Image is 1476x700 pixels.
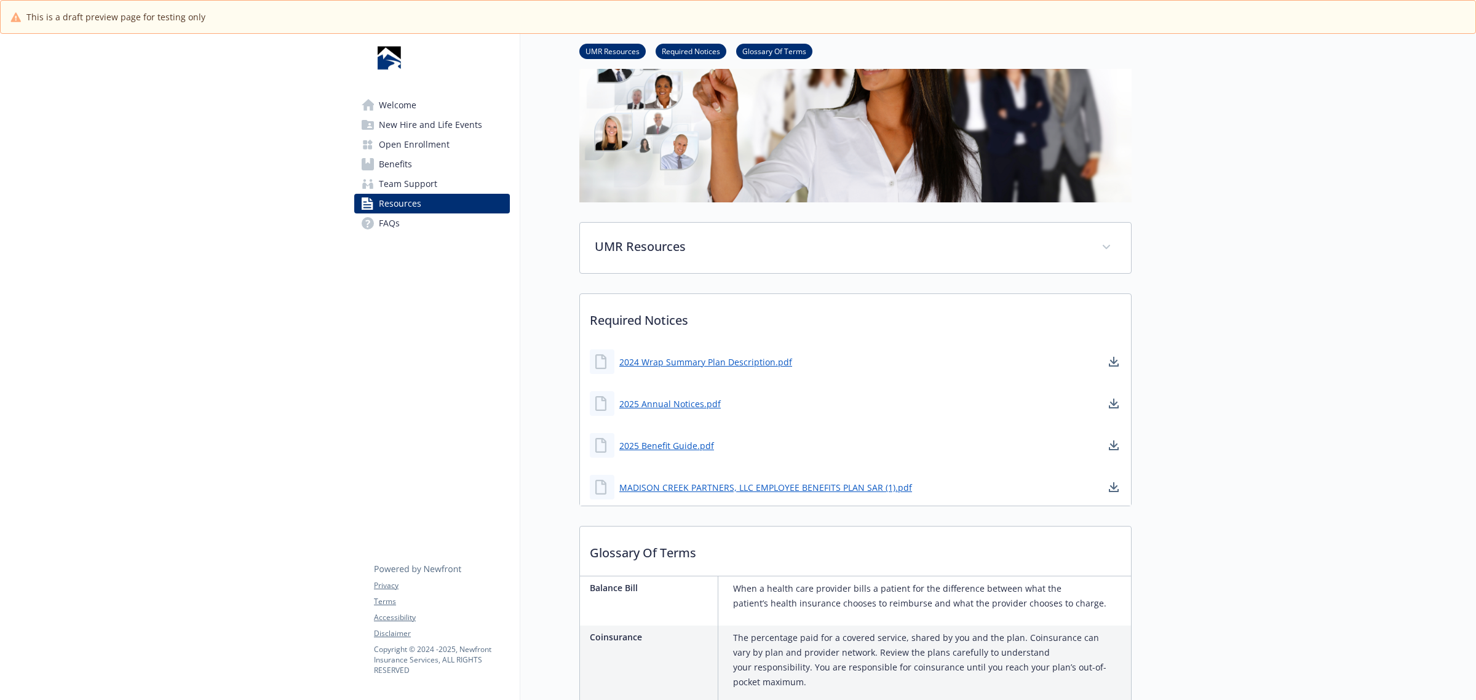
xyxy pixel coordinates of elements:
a: 2024 Wrap Summary Plan Description.pdf [619,356,792,368]
span: Resources [379,194,421,213]
a: Benefits [354,154,510,174]
p: Glossary Of Terms [580,527,1131,572]
a: Welcome [354,95,510,115]
span: FAQs [379,213,400,233]
div: UMR Resources [580,223,1131,273]
span: New Hire and Life Events [379,115,482,135]
a: 2025 Benefit Guide.pdf [619,439,714,452]
p: Coinsurance [590,630,713,643]
p: When a health care provider bills a patient for the difference between what the patient’s health ... [733,581,1126,611]
a: Glossary Of Terms [736,45,812,57]
a: Privacy [374,580,509,591]
span: This is a draft preview page for testing only [26,10,205,23]
span: Team Support [379,174,437,194]
a: download document [1106,480,1121,495]
p: UMR Resources [595,237,1087,256]
p: Balance Bill [590,581,713,594]
a: Open Enrollment [354,135,510,154]
a: MADISON CREEK PARTNERS, LLC EMPLOYEE BENEFITS PLAN SAR (1).pdf [619,481,912,494]
a: download document [1106,354,1121,369]
a: download document [1106,438,1121,453]
a: Accessibility [374,612,509,623]
a: Terms [374,596,509,607]
a: 2025 Annual Notices.pdf [619,397,721,410]
p: The percentage paid for a covered service, shared by you and the plan. Coinsurance can vary by pl... [733,630,1126,690]
a: Team Support [354,174,510,194]
a: UMR Resources [579,45,646,57]
span: Open Enrollment [379,135,450,154]
a: Disclaimer [374,628,509,639]
a: New Hire and Life Events [354,115,510,135]
p: Required Notices [580,294,1131,340]
a: Required Notices [656,45,726,57]
a: download document [1106,396,1121,411]
span: Benefits [379,154,412,174]
span: Welcome [379,95,416,115]
a: FAQs [354,213,510,233]
p: Copyright © 2024 - 2025 , Newfront Insurance Services, ALL RIGHTS RESERVED [374,644,509,675]
a: Resources [354,194,510,213]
